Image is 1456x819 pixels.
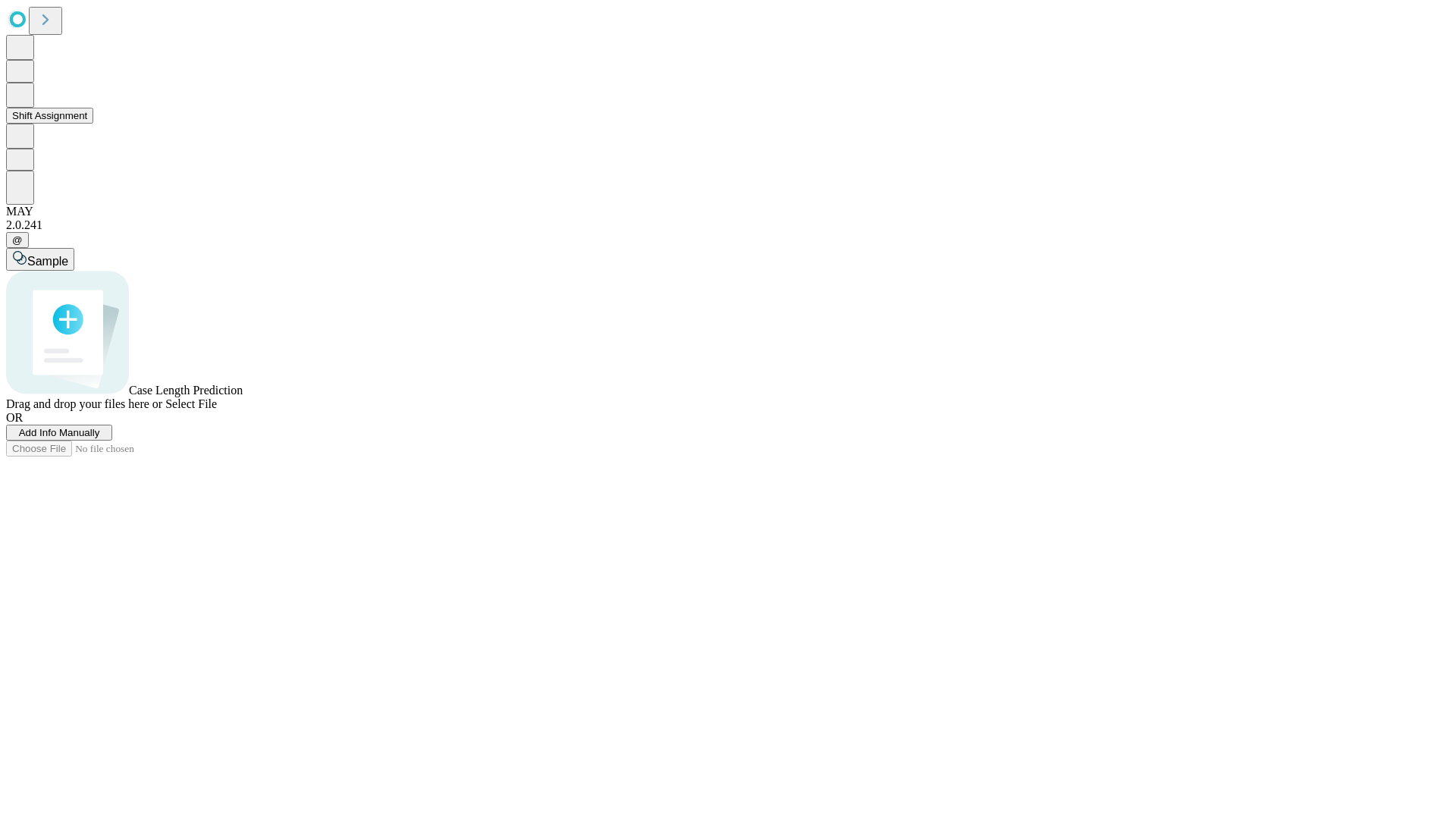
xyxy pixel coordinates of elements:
[6,411,23,424] span: OR
[27,255,68,268] span: Sample
[129,384,243,397] span: Case Length Prediction
[12,234,23,246] span: @
[6,425,112,441] button: Add Info Manually
[6,108,93,124] button: Shift Assignment
[19,427,100,438] span: Add Info Manually
[6,205,1450,218] div: MAY
[6,232,29,248] button: @
[6,248,74,271] button: Sample
[6,397,162,410] span: Drag and drop your files here or
[6,218,1450,232] div: 2.0.241
[165,397,217,410] span: Select File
